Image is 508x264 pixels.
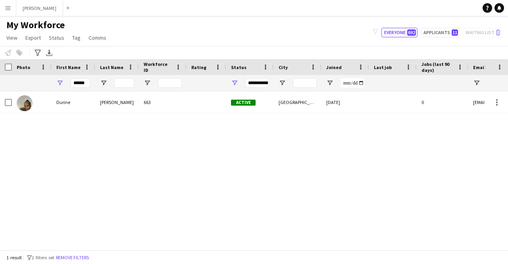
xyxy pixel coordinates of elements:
span: Active [231,100,256,106]
span: Comms [89,34,106,41]
input: First Name Filter Input [71,78,90,88]
span: City [279,64,288,70]
span: 692 [407,29,416,36]
a: Status [46,33,67,43]
input: Joined Filter Input [341,78,364,88]
a: View [3,33,21,43]
div: 0 [417,91,468,113]
input: City Filter Input [293,78,317,88]
span: Status [231,64,246,70]
span: My Workforce [6,19,65,31]
img: Durine Howell [17,95,33,111]
div: [DATE] [321,91,369,113]
span: Jobs (last 90 days) [421,61,454,73]
app-action-btn: Export XLSX [44,48,54,58]
a: Export [22,33,44,43]
span: 2 filters set [32,254,54,260]
span: Photo [17,64,30,70]
span: Last Name [100,64,123,70]
input: Workforce ID Filter Input [158,78,182,88]
span: View [6,34,17,41]
button: Remove filters [54,253,90,262]
span: Export [25,34,41,41]
button: Everyone692 [381,28,418,37]
input: Last Name Filter Input [114,78,134,88]
span: Status [49,34,64,41]
a: Comms [85,33,110,43]
button: Open Filter Menu [56,79,63,87]
div: Durine [52,91,95,113]
button: Applicants11 [421,28,460,37]
span: Tag [72,34,81,41]
span: Rating [191,64,206,70]
span: First Name [56,64,81,70]
button: Open Filter Menu [100,79,107,87]
button: Open Filter Menu [279,79,286,87]
div: 663 [139,91,187,113]
div: [PERSON_NAME] [95,91,139,113]
a: Tag [69,33,84,43]
button: Open Filter Menu [473,79,480,87]
button: Open Filter Menu [231,79,238,87]
span: Email [473,64,486,70]
div: [GEOGRAPHIC_DATA] [274,91,321,113]
span: 11 [452,29,458,36]
span: Last job [374,64,392,70]
button: Open Filter Menu [326,79,333,87]
button: Open Filter Menu [144,79,151,87]
button: [PERSON_NAME] [16,0,63,16]
span: Workforce ID [144,61,172,73]
span: Joined [326,64,342,70]
app-action-btn: Advanced filters [33,48,42,58]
